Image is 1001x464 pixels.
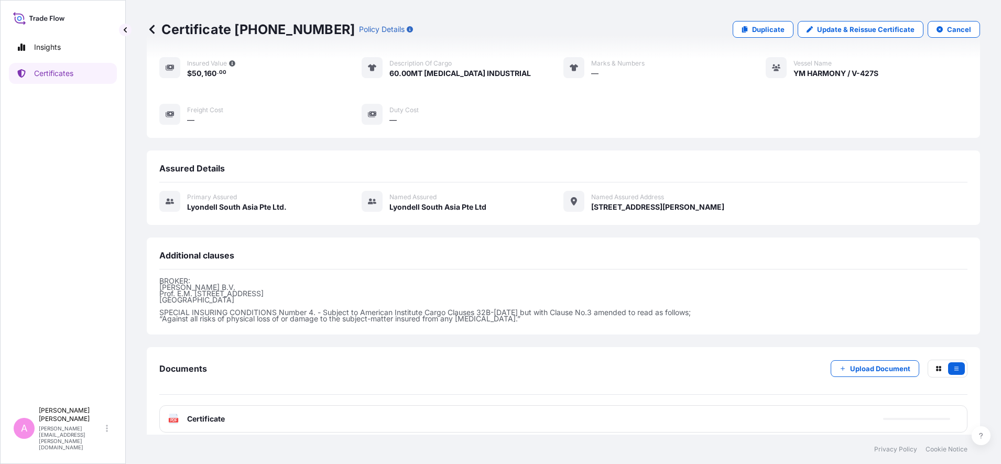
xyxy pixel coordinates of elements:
span: 160 [204,70,216,77]
span: Lyondell South Asia Pte Ltd. [187,202,287,212]
a: Privacy Policy [874,445,917,454]
a: Cookie Notice [926,445,967,454]
p: Cancel [947,24,971,35]
span: Documents [159,363,207,374]
span: Insured Value [187,59,227,68]
span: Assured Details [159,163,225,174]
span: — [187,115,194,125]
button: Upload Document [831,360,919,377]
span: Additional clauses [159,250,234,261]
span: 00 [219,71,226,74]
span: Named Assured [389,193,437,201]
span: Named Assured Address [591,193,664,201]
span: Marks & Numbers [591,59,645,68]
p: Certificates [34,68,73,79]
span: [STREET_ADDRESS][PERSON_NAME] [591,202,724,212]
span: Lyondell South Asia Pte Ltd [389,202,486,212]
span: Freight Cost [187,106,223,114]
button: Cancel [928,21,980,38]
p: [PERSON_NAME][EMAIL_ADDRESS][PERSON_NAME][DOMAIN_NAME] [39,425,104,450]
span: 50 [192,70,201,77]
p: Policy Details [359,24,405,35]
p: Insights [34,42,61,52]
span: Primary assured [187,193,237,201]
span: Certificate [187,414,225,424]
p: Update & Reissue Certificate [817,24,915,35]
a: Certificates [9,63,117,84]
a: Insights [9,37,117,58]
p: [PERSON_NAME] [PERSON_NAME] [39,406,104,423]
a: Update & Reissue Certificate [798,21,923,38]
p: BROKER: [PERSON_NAME] B.V. Prof. E.M. [STREET_ADDRESS] [GEOGRAPHIC_DATA] SPECIAL INSURING CONDITI... [159,278,967,322]
span: YM HARMONY / V-427S [793,68,878,79]
span: Duty Cost [389,106,419,114]
p: Upload Document [850,363,910,374]
span: $ [187,70,192,77]
span: 60.00MT [MEDICAL_DATA] INDUSTRIAL [389,68,531,79]
p: Certificate [PHONE_NUMBER] [147,21,355,38]
span: — [591,68,599,79]
span: Description of cargo [389,59,452,68]
a: Duplicate [733,21,793,38]
text: PDF [170,418,177,422]
span: A [21,423,27,434]
span: Vessel Name [793,59,832,68]
span: — [389,115,397,125]
p: Duplicate [752,24,785,35]
span: . [217,71,219,74]
span: , [201,70,204,77]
